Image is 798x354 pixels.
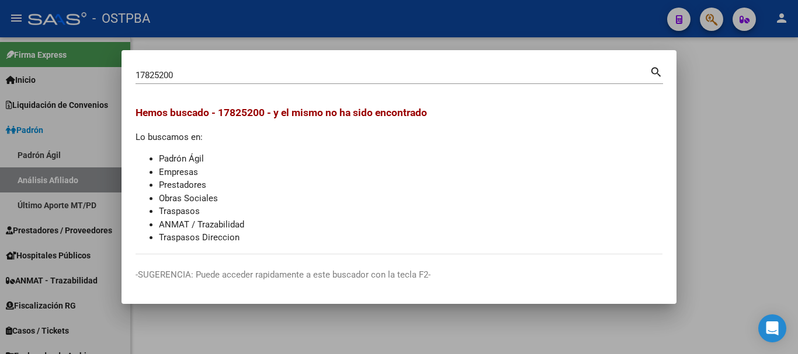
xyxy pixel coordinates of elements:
[758,314,786,342] div: Open Intercom Messenger
[136,268,662,282] p: -SUGERENCIA: Puede acceder rapidamente a este buscador con la tecla F2-
[159,205,662,218] li: Traspasos
[136,105,662,244] div: Lo buscamos en:
[159,152,662,166] li: Padrón Ágil
[159,231,662,244] li: Traspasos Direccion
[159,192,662,205] li: Obras Sociales
[136,107,427,118] span: Hemos buscado - 17825200 - y el mismo no ha sido encontrado
[650,64,663,78] mat-icon: search
[159,166,662,179] li: Empresas
[159,178,662,192] li: Prestadores
[159,218,662,232] li: ANMAT / Trazabilidad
